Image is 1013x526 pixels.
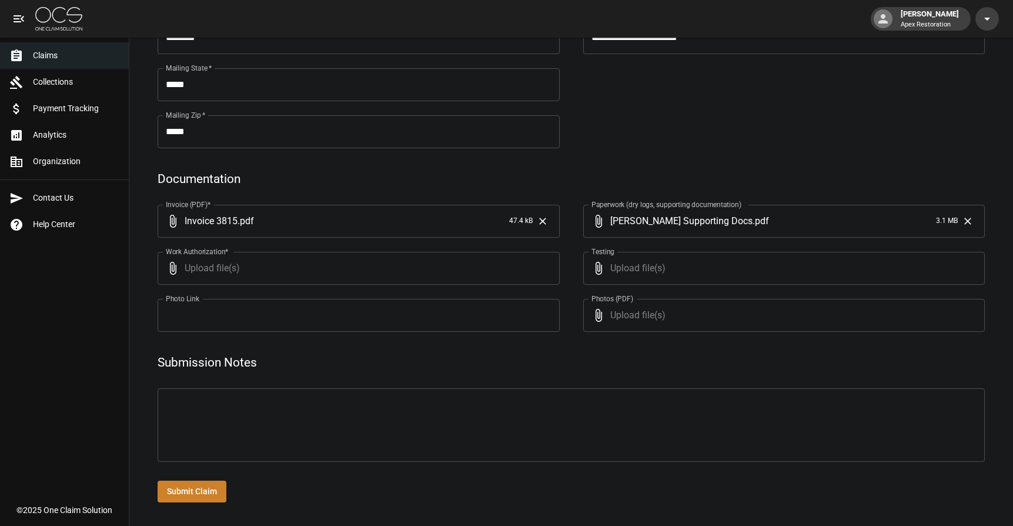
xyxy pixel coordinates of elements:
[33,155,119,168] span: Organization
[610,214,753,228] span: [PERSON_NAME] Supporting Docs
[166,63,212,73] label: Mailing State
[33,102,119,115] span: Payment Tracking
[753,214,769,228] span: . pdf
[33,49,119,62] span: Claims
[896,8,964,29] div: [PERSON_NAME]
[33,129,119,141] span: Analytics
[610,299,954,332] span: Upload file(s)
[33,192,119,204] span: Contact Us
[936,215,958,227] span: 3.1 MB
[166,294,199,304] label: Photo Link
[158,481,226,502] button: Submit Claim
[7,7,31,31] button: open drawer
[509,215,533,227] span: 47.4 kB
[33,76,119,88] span: Collections
[901,20,959,30] p: Apex Restoration
[35,7,82,31] img: ocs-logo-white-transparent.png
[591,247,614,257] label: Testing
[185,252,528,285] span: Upload file(s)
[238,214,254,228] span: . pdf
[959,212,977,230] button: Clear
[33,218,119,231] span: Help Center
[591,199,741,209] label: Paperwork (dry logs, supporting documentation)
[591,294,633,304] label: Photos (PDF)
[185,214,238,228] span: Invoice 3815
[16,504,112,516] div: © 2025 One Claim Solution
[534,212,551,230] button: Clear
[166,110,206,120] label: Mailing Zip
[166,199,211,209] label: Invoice (PDF)*
[166,247,229,257] label: Work Authorization*
[610,252,954,285] span: Upload file(s)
